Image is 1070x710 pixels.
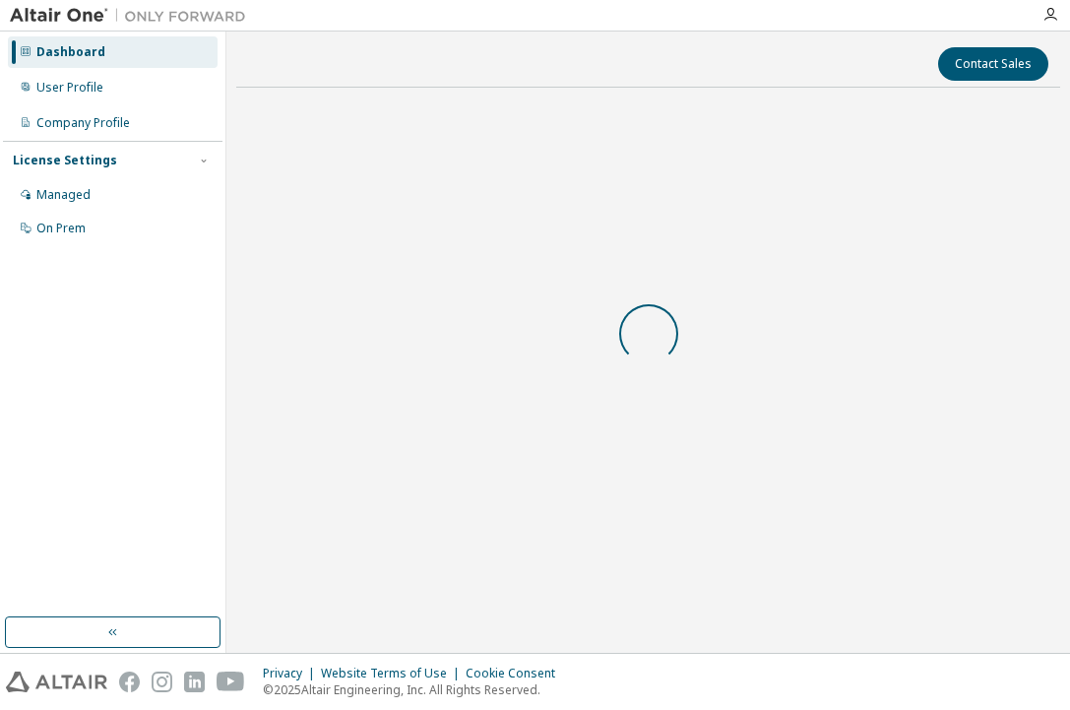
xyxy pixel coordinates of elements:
[938,47,1048,81] button: Contact Sales
[263,666,321,681] div: Privacy
[217,672,245,692] img: youtube.svg
[36,187,91,203] div: Managed
[36,44,105,60] div: Dashboard
[119,672,140,692] img: facebook.svg
[321,666,466,681] div: Website Terms of Use
[36,221,86,236] div: On Prem
[466,666,567,681] div: Cookie Consent
[36,80,103,96] div: User Profile
[36,115,130,131] div: Company Profile
[152,672,172,692] img: instagram.svg
[10,6,256,26] img: Altair One
[263,681,567,698] p: © 2025 Altair Engineering, Inc. All Rights Reserved.
[13,153,117,168] div: License Settings
[6,672,107,692] img: altair_logo.svg
[184,672,205,692] img: linkedin.svg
